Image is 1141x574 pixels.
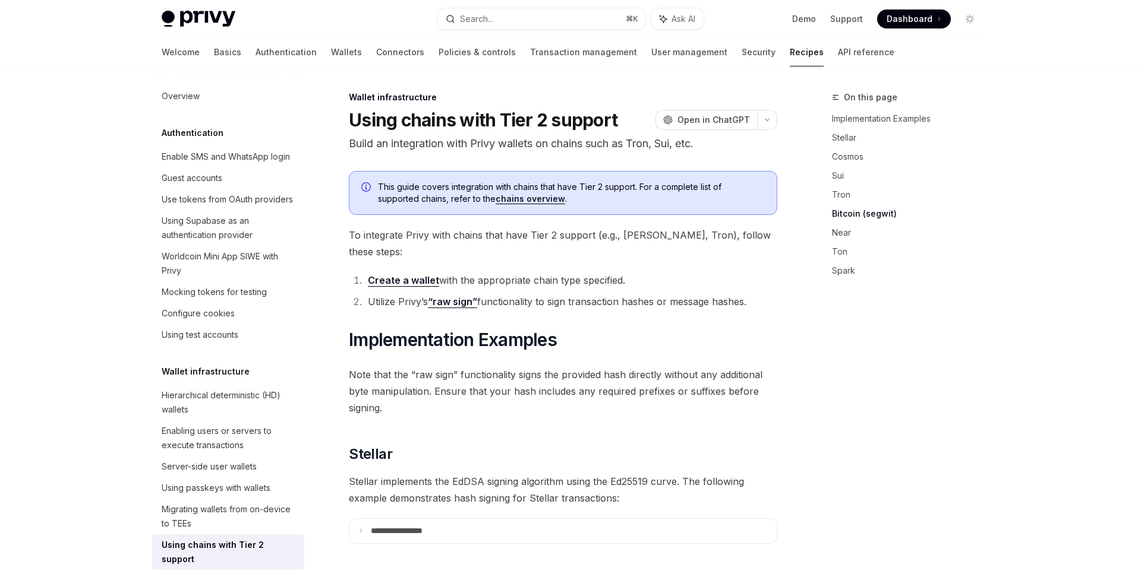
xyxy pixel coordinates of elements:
p: Build an integration with Privy wallets on chains such as Tron, Sui, etc. [349,135,777,152]
a: Overview [152,85,304,107]
span: Note that the “raw sign” functionality signs the provided hash directly without any additional by... [349,366,777,416]
a: Recipes [790,38,824,66]
img: light logo [162,11,235,27]
div: Wallet infrastructure [349,91,777,103]
a: Migrating wallets from on-device to TEEs [152,499,304,534]
div: Server-side user wallets [162,459,257,474]
div: Using test accounts [162,328,238,342]
div: Migrating wallets from on-device to TEEs [162,502,297,531]
div: Guest accounts [162,171,222,185]
a: Basics [214,38,241,66]
li: Utilize Privy’s functionality to sign transaction hashes or message hashes. [364,293,777,310]
a: Transaction management [530,38,637,66]
div: Overview [162,89,200,103]
li: with the appropriate chain type specified. [364,272,777,288]
h5: Authentication [162,126,223,140]
div: Using Supabase as an authentication provider [162,214,297,242]
h5: Wallet infrastructure [162,364,250,379]
div: Using passkeys with wallets [162,481,270,495]
span: Stellar implements the EdDSA signing algorithm using the Ed25519 curve. The following example dem... [349,473,777,506]
div: Hierarchical deterministic (HD) wallets [162,388,297,417]
a: Demo [792,13,816,25]
a: Authentication [256,38,317,66]
a: Policies & controls [439,38,516,66]
a: Using passkeys with wallets [152,477,304,499]
a: Bitcoin (segwit) [832,204,989,223]
a: Wallets [331,38,362,66]
button: Open in ChatGPT [655,110,757,130]
a: Near [832,223,989,242]
a: Security [742,38,776,66]
a: Stellar [832,128,989,147]
span: To integrate Privy with chains that have Tier 2 support (e.g., [PERSON_NAME], Tron), follow these... [349,227,777,260]
a: Tron [832,185,989,204]
a: Guest accounts [152,167,304,189]
a: Spark [832,261,989,280]
a: Create a wallet [368,274,439,287]
span: Stellar [349,445,392,464]
a: Hierarchical deterministic (HD) wallets [152,385,304,420]
a: Worldcoin Mini App SIWE with Privy [152,246,304,281]
div: Enabling users or servers to execute transactions [162,424,297,452]
span: Open in ChatGPT [677,114,750,126]
span: This guide covers integration with chains that have Tier 2 support. For a complete list of suppor... [378,181,765,205]
a: Connectors [376,38,424,66]
a: Cosmos [832,147,989,166]
span: Dashboard [887,13,932,25]
a: Configure cookies [152,303,304,324]
a: Mocking tokens for testing [152,281,304,303]
div: Using chains with Tier 2 support [162,538,297,566]
span: Implementation Examples [349,329,557,350]
div: Enable SMS and WhatsApp login [162,150,290,164]
a: Using chains with Tier 2 support [152,534,304,570]
a: Sui [832,166,989,185]
div: Worldcoin Mini App SIWE with Privy [162,249,297,278]
a: “raw sign” [428,296,477,308]
a: Using test accounts [152,324,304,345]
h1: Using chains with Tier 2 support [349,109,617,131]
button: Ask AI [651,8,704,30]
div: Use tokens from OAuth providers [162,192,293,207]
a: chains overview [496,194,565,204]
a: Using Supabase as an authentication provider [152,210,304,246]
a: Welcome [162,38,200,66]
div: Mocking tokens for testing [162,285,267,299]
div: Configure cookies [162,306,235,321]
div: Search... [460,12,493,26]
span: On this page [844,90,897,104]
a: API reference [838,38,894,66]
a: Enabling users or servers to execute transactions [152,420,304,456]
a: Enable SMS and WhatsApp login [152,146,304,167]
a: Implementation Examples [832,109,989,128]
span: ⌘ K [626,14,638,24]
a: Dashboard [877,9,951,28]
a: Server-side user wallets [152,456,304,477]
svg: Info [361,182,373,194]
button: Search...⌘K [437,8,645,30]
button: Toggle dark mode [960,9,979,28]
span: Ask AI [672,13,695,25]
a: Support [830,13,863,25]
a: Ton [832,242,989,261]
a: Use tokens from OAuth providers [152,189,304,210]
a: User management [651,38,727,66]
